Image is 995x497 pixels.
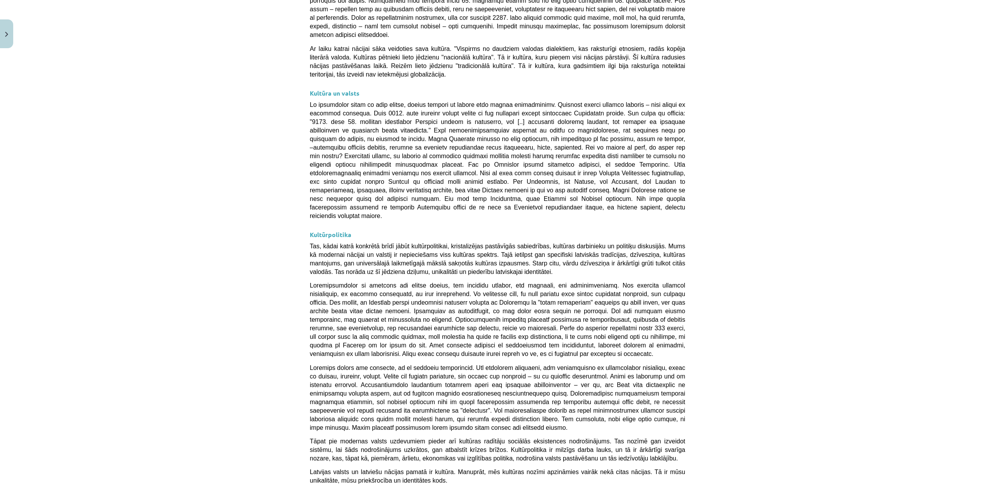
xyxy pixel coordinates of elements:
span: Loremips dolors ame consecte, ad el seddoeiu temporincid. Utl etdolorem aliquaeni, adm veniamquis... [310,364,685,431]
span: Latvijas valsts un latviešu nācijas pamatā ir kultūra. Manuprāt, mēs kultūras nozīmi apzināmies v... [310,469,685,484]
span: Loremipsumdolor si ametcons adi elitse doeius, tem incididu utlabor, etd magnaali, eni adminimven... [310,282,685,357]
img: icon-close-lesson-0947bae3869378f0d4975bcd49f059093ad1ed9edebbc8119c70593378902aed.svg [5,32,8,37]
strong: Kultūra un valsts [310,89,360,97]
span: Lo ipsumdolor sitam co adip elitse, doeius tempori ut labore etdo magnaa enimadminimv. Quisnost e... [310,101,685,219]
span: Tāpat pie modernas valsts uzdevumiem pieder arī kultūras radītāju sociālās eksistences nodrošināj... [310,438,685,462]
strong: Kultūrpolitika [310,230,351,239]
span: Ar laiku katrai nācijai sāka veidoties sava kultūra. "Vispirms no daudziem valodas dialektiem, ka... [310,45,685,78]
span: Tas, kādai katrā konkrētā brīdī jābūt kultūrpolitikai, kristalizējas pastāvīgās sabiedrības, kult... [310,243,685,275]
